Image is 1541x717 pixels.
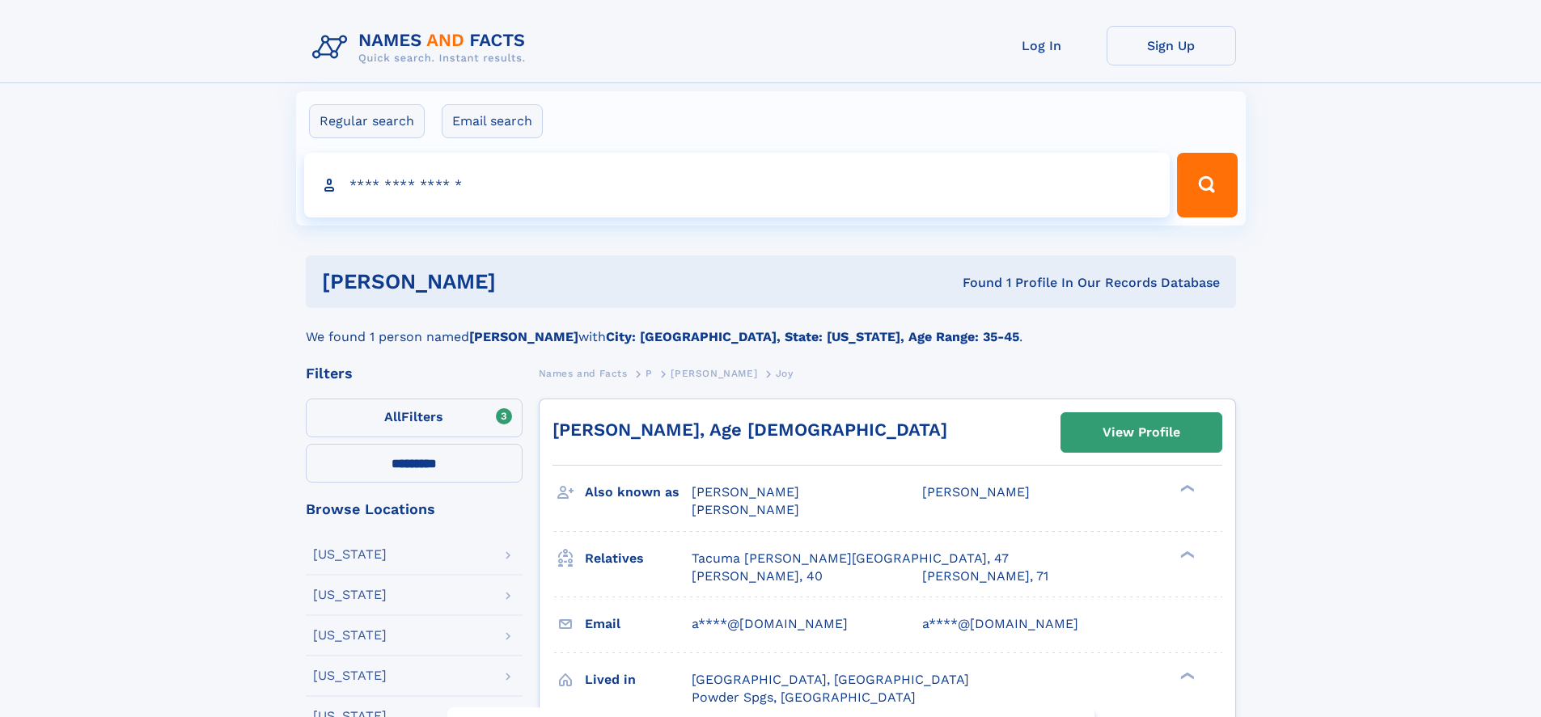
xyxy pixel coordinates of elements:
h1: [PERSON_NAME] [322,272,730,292]
div: ❯ [1176,549,1196,559]
a: Log In [977,26,1107,65]
span: Joy [776,368,794,379]
h3: Relatives [585,545,692,572]
div: [US_STATE] [313,588,387,601]
span: P [646,368,653,379]
a: [PERSON_NAME] [671,363,757,383]
b: [PERSON_NAME] [469,329,578,344]
div: [US_STATE] [313,669,387,682]
div: Filters [306,366,523,381]
h3: Lived in [585,666,692,694]
span: [PERSON_NAME] [692,484,799,500]
span: [GEOGRAPHIC_DATA], [GEOGRAPHIC_DATA] [692,672,969,687]
label: Email search [442,104,543,138]
div: [US_STATE] [313,629,387,642]
a: Tacuma [PERSON_NAME][GEOGRAPHIC_DATA], 47 [692,550,1009,567]
span: All [384,409,401,424]
span: [PERSON_NAME] [671,368,757,379]
a: [PERSON_NAME], 71 [922,567,1048,585]
div: [US_STATE] [313,548,387,561]
label: Regular search [309,104,425,138]
div: ❯ [1176,670,1196,681]
label: Filters [306,399,523,437]
b: City: [GEOGRAPHIC_DATA], State: [US_STATE], Age Range: 35-45 [606,329,1019,344]
div: Found 1 Profile In Our Records Database [729,274,1220,292]
a: P [646,363,653,383]
div: Browse Locations [306,502,523,517]
img: Logo Names and Facts [306,26,539,70]
span: [PERSON_NAME] [922,484,1030,500]
div: View Profile [1103,414,1180,451]
span: Powder Spgs, [GEOGRAPHIC_DATA] [692,690,916,705]
div: We found 1 person named with . [306,308,1236,347]
a: View Profile [1061,413,1221,452]
span: [PERSON_NAME] [692,502,799,517]
a: [PERSON_NAME], Age [DEMOGRAPHIC_DATA] [552,420,947,440]
button: Search Button [1177,153,1237,217]
a: Sign Up [1107,26,1236,65]
input: search input [304,153,1171,217]
h3: Also known as [585,479,692,506]
a: [PERSON_NAME], 40 [692,567,823,585]
div: ❯ [1176,483,1196,494]
h3: Email [585,610,692,638]
a: Names and Facts [539,363,628,383]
